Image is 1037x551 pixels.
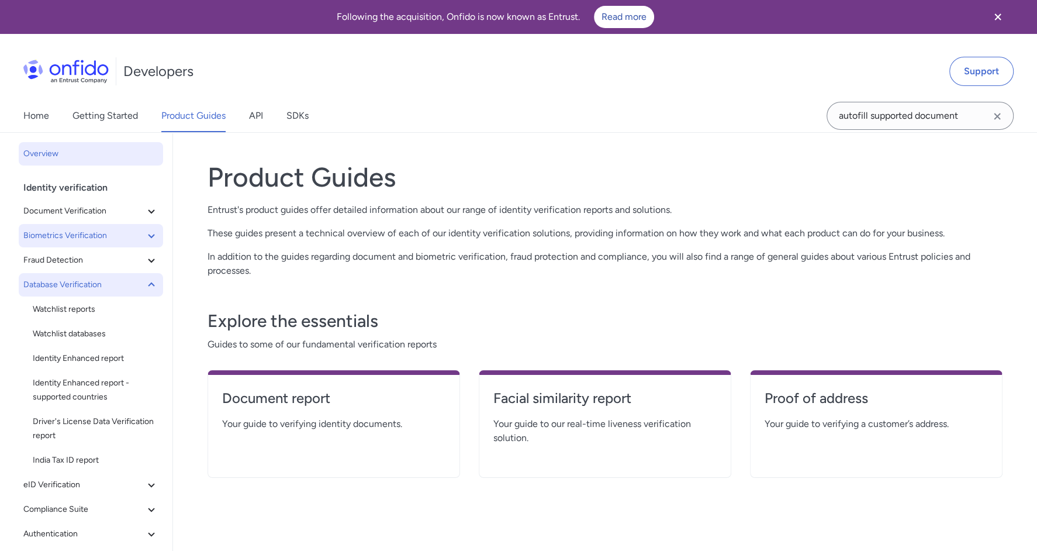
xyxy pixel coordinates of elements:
[33,376,158,404] span: Identity Enhanced report - supported countries
[23,99,49,132] a: Home
[286,99,309,132] a: SDKs
[33,327,158,341] span: Watchlist databases
[493,389,717,417] a: Facial similarity report
[23,527,144,541] span: Authentication
[208,203,1003,217] p: Entrust's product guides offer detailed information about our range of identity verification repo...
[161,99,226,132] a: Product Guides
[19,249,163,272] button: Fraud Detection
[208,226,1003,240] p: These guides present a technical overview of each of our identity verification solutions, providi...
[208,161,1003,194] h1: Product Guides
[19,522,163,546] button: Authentication
[208,309,1003,333] h3: Explore the essentials
[23,60,109,83] img: Onfido Logo
[765,389,988,417] a: Proof of address
[23,229,144,243] span: Biometrics Verification
[19,273,163,297] button: Database Verification
[249,99,263,132] a: API
[19,498,163,521] button: Compliance Suite
[123,62,193,81] h1: Developers
[33,352,158,366] span: Identity Enhanced report
[19,199,163,223] button: Document Verification
[33,453,158,467] span: India Tax ID report
[949,57,1014,86] a: Support
[765,417,988,431] span: Your guide to verifying a customer’s address.
[72,99,138,132] a: Getting Started
[222,417,445,431] span: Your guide to verifying identity documents.
[28,347,163,370] a: Identity Enhanced report
[208,250,1003,278] p: In addition to the guides regarding document and biometric verification, fraud protection and com...
[28,322,163,346] a: Watchlist databases
[493,389,717,408] h4: Facial similarity report
[493,417,717,445] span: Your guide to our real-time liveness verification solution.
[19,142,163,166] a: Overview
[827,102,1014,130] input: Onfido search input field
[33,302,158,316] span: Watchlist reports
[765,389,988,408] h4: Proof of address
[222,389,445,417] a: Document report
[19,224,163,247] button: Biometrics Verification
[23,502,144,516] span: Compliance Suite
[991,10,1005,24] svg: Close banner
[28,298,163,321] a: Watchlist reports
[594,6,654,28] a: Read more
[23,253,144,267] span: Fraud Detection
[23,204,144,218] span: Document Verification
[990,109,1004,123] svg: Clear search field button
[23,147,158,161] span: Overview
[23,478,144,492] span: eID Verification
[23,278,144,292] span: Database Verification
[33,415,158,443] span: Driver's License Data Verification report
[23,176,168,199] div: Identity verification
[976,2,1019,32] button: Close banner
[222,389,445,408] h4: Document report
[28,371,163,409] a: Identity Enhanced report - supported countries
[14,6,976,28] div: Following the acquisition, Onfido is now known as Entrust.
[28,449,163,472] a: India Tax ID report
[208,338,1003,352] span: Guides to some of our fundamental verification reports
[19,473,163,497] button: eID Verification
[28,410,163,447] a: Driver's License Data Verification report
